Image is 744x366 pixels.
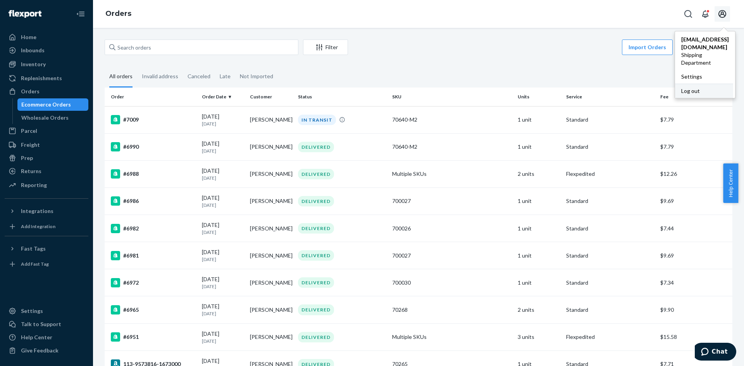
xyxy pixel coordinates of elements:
div: 700027 [392,252,511,259]
div: DELIVERED [298,250,334,261]
iframe: Opens a widget where you can chat to one of our agents [695,343,736,362]
div: Wholesale Orders [21,114,69,122]
td: 3 units [515,323,563,351]
div: 700030 [392,279,511,287]
p: Flexpedited [566,333,654,341]
th: Order Date [199,88,247,106]
a: Replenishments [5,72,88,84]
a: Reporting [5,179,88,191]
div: #6965 [111,305,196,314]
button: Fast Tags [5,242,88,255]
div: Not Imported [240,66,273,86]
th: Units [515,88,563,106]
div: Talk to Support [21,320,61,328]
div: Replenishments [21,74,62,82]
p: Standard [566,116,654,124]
p: [DATE] [202,229,244,235]
a: Add Integration [5,220,88,233]
button: Log out [675,84,733,98]
td: [PERSON_NAME] [247,160,295,187]
button: Help Center [723,163,738,203]
td: [PERSON_NAME] [247,187,295,215]
div: Home [21,33,36,41]
button: Integrations [5,205,88,217]
div: #6986 [111,196,196,206]
p: [DATE] [202,175,244,181]
div: #6988 [111,169,196,179]
button: Import Orders [622,40,673,55]
a: Home [5,31,88,43]
td: $7.34 [657,269,732,296]
div: Give Feedback [21,347,59,354]
div: Settings [21,307,43,315]
a: Wholesale Orders [17,112,89,124]
div: #6982 [111,224,196,233]
div: Add Fast Tag [21,261,49,267]
td: $7.79 [657,133,732,160]
td: [PERSON_NAME] [247,133,295,160]
button: Open account menu [715,6,730,22]
p: [DATE] [202,148,244,154]
p: [DATE] [202,202,244,208]
input: Search orders [105,40,298,55]
div: [DATE] [202,113,244,127]
td: [PERSON_NAME] [247,269,295,296]
div: [DATE] [202,194,244,208]
td: 1 unit [515,106,563,133]
td: 1 unit [515,133,563,160]
td: [PERSON_NAME] [247,215,295,242]
p: [DATE] [202,338,244,344]
div: 700026 [392,225,511,232]
ol: breadcrumbs [99,3,138,25]
p: Standard [566,225,654,232]
td: [PERSON_NAME] [247,106,295,133]
button: Filter [303,40,348,55]
p: Flexpedited [566,170,654,178]
p: Standard [566,279,654,287]
p: Standard [566,252,654,259]
p: [DATE] [202,120,244,127]
td: 2 units [515,296,563,323]
a: [EMAIL_ADDRESS][DOMAIN_NAME]Shipping Department [675,33,735,70]
td: 1 unit [515,187,563,215]
button: Close Navigation [73,6,88,22]
a: Settings [675,70,735,84]
button: Open notifications [697,6,713,22]
th: Order [105,88,199,106]
td: $12.26 [657,160,732,187]
td: $15.58 [657,323,732,351]
a: Orders [5,85,88,98]
td: Multiple SKUs [389,323,515,351]
div: #6951 [111,332,196,342]
button: Talk to Support [5,318,88,330]
div: Fast Tags [21,245,46,253]
a: Parcel [5,125,88,137]
th: Status [295,88,389,106]
div: Parcel [21,127,37,135]
a: Returns [5,165,88,177]
div: [DATE] [202,302,244,317]
div: 70268 [392,306,511,314]
td: Multiple SKUs [389,160,515,187]
div: Reporting [21,181,47,189]
div: #6981 [111,251,196,260]
img: Flexport logo [9,10,41,18]
div: Inbounds [21,46,45,54]
a: Add Fast Tag [5,258,88,270]
td: 2 units [515,160,563,187]
td: $7.79 [657,106,732,133]
a: Prep [5,152,88,164]
div: IN TRANSIT [298,115,336,125]
a: Freight [5,139,88,151]
p: Standard [566,306,654,314]
div: #7009 [111,115,196,124]
p: [DATE] [202,310,244,317]
td: $9.69 [657,187,732,215]
td: [PERSON_NAME] [247,242,295,269]
div: Integrations [21,207,53,215]
td: [PERSON_NAME] [247,296,295,323]
div: [DATE] [202,167,244,181]
button: Give Feedback [5,344,88,357]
